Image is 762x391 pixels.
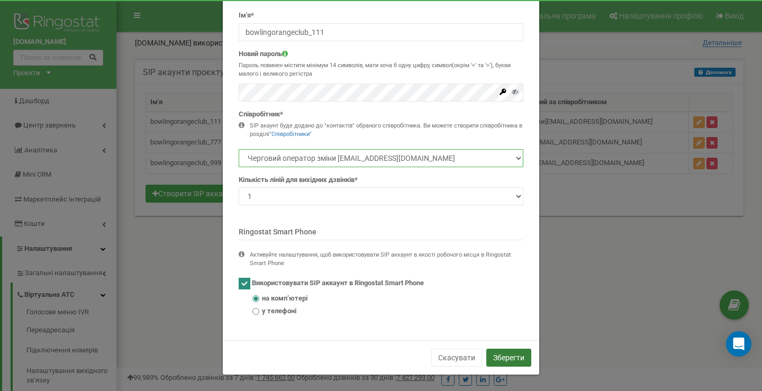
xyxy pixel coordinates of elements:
[239,110,283,120] label: Співробітник*
[486,349,531,367] button: Зберегти
[431,349,482,367] button: Скасувати
[239,49,288,59] label: Новий пароль
[239,61,523,78] p: Пароль повинен містити мінімум 14 символів, мати хоча б одну цифру, символ(окрім '<' та '>'), бук...
[239,226,523,240] p: Ringostat Smart Phone
[262,306,296,316] span: у телефоні
[262,294,307,304] span: на компʼютері
[252,279,424,287] span: Використовувати SIP аккаунт в Ringostat Smart Phone
[250,251,523,267] div: Активуйте налаштування, щоб використовувати SIP аккаунт в якості робочого місця в Ringostat Smart...
[239,11,254,21] label: Ім'я*
[726,331,751,357] div: Open Intercom Messenger
[269,131,312,138] a: "Співробітники"
[252,295,259,302] input: на компʼютері
[252,308,259,315] input: у телефоні
[239,175,358,185] label: Кількість ліній для вихідних дзвінків*
[250,122,523,138] div: SIP акаунт буде додано до "контактів" обраного співробітника. Ви можете створити співробітника в ...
